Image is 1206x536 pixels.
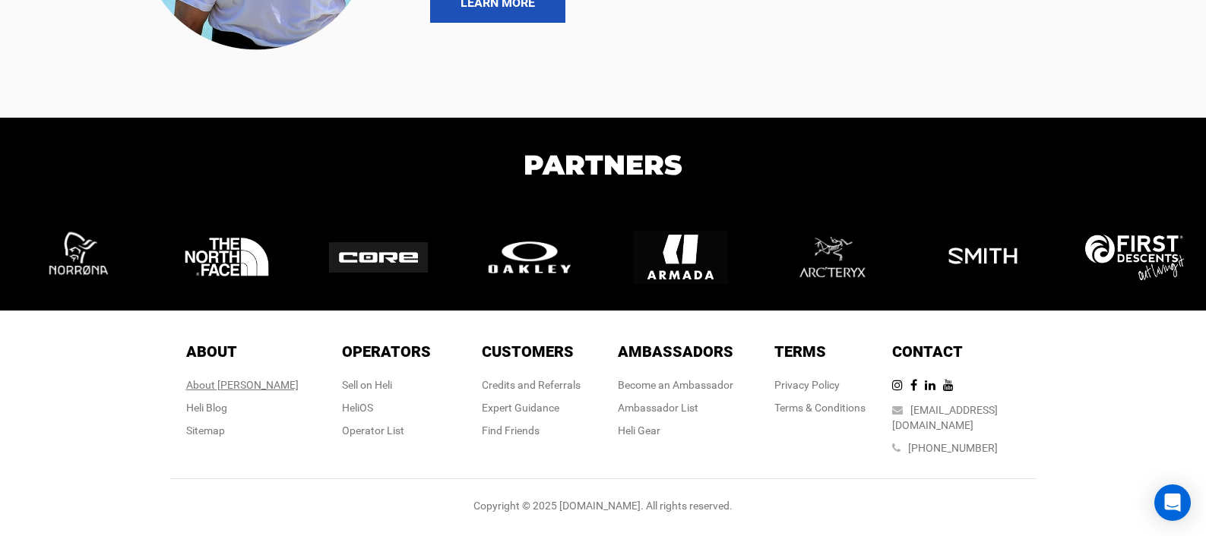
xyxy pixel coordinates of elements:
[774,342,826,361] span: Terms
[186,423,299,438] div: Sitemap
[186,377,299,393] div: About [PERSON_NAME]
[618,342,733,361] span: Ambassadors
[342,342,431,361] span: Operators
[774,402,866,414] a: Terms & Conditions
[618,400,733,415] div: Ambassador List
[482,423,581,438] div: Find Friends
[342,377,431,393] div: Sell on Heli
[28,210,123,304] img: logo
[633,210,728,304] img: logo
[618,379,733,391] a: Become an Ambassador
[935,210,1030,304] img: logo
[784,210,879,304] img: logo
[482,379,581,391] a: Credits and Referrals
[186,402,227,414] a: Heli Blog
[329,242,428,273] img: logo
[342,423,431,438] div: Operator List
[482,342,574,361] span: Customers
[170,498,1037,513] div: Copyright © 2025 [DOMAIN_NAME]. All rights reserved.
[892,342,963,361] span: Contact
[1085,235,1184,280] img: logo
[908,442,998,454] a: [PHONE_NUMBER]
[482,402,559,414] a: Expert Guidance
[342,402,373,414] a: HeliOS
[774,379,840,391] a: Privacy Policy
[618,424,660,437] a: Heli Gear
[480,238,579,276] img: logo
[179,210,274,304] img: logo
[186,342,237,361] span: About
[1154,484,1191,521] div: Open Intercom Messenger
[892,404,998,431] a: [EMAIL_ADDRESS][DOMAIN_NAME]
